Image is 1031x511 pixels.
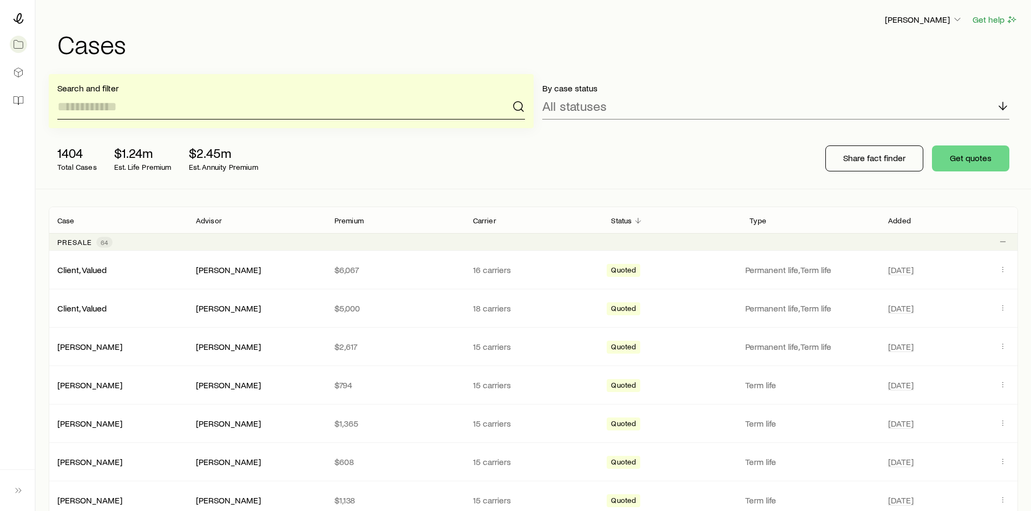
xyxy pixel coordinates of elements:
[745,341,875,352] p: Permanent life, Term life
[473,216,496,225] p: Carrier
[196,380,261,391] div: [PERSON_NAME]
[473,380,594,390] p: 15 carriers
[189,145,258,161] p: $2.45m
[888,418,914,429] span: [DATE]
[888,380,914,390] span: [DATE]
[542,98,607,114] p: All statuses
[196,264,261,276] div: [PERSON_NAME]
[57,163,97,171] p: Total Cases
[334,495,456,506] p: $1,138
[57,303,107,313] a: Client, Valued
[334,264,456,275] p: $6,067
[745,456,875,467] p: Term life
[57,264,107,276] div: Client, Valued
[57,238,92,247] p: Presale
[334,341,456,352] p: $2,617
[196,303,261,314] div: [PERSON_NAME]
[888,495,914,506] span: [DATE]
[57,264,107,275] a: Client, Valued
[611,381,636,392] span: Quoted
[57,83,525,94] p: Search and filter
[611,216,632,225] p: Status
[611,419,636,430] span: Quoted
[334,418,456,429] p: $1,365
[334,456,456,467] p: $608
[611,342,636,354] span: Quoted
[196,456,261,468] div: [PERSON_NAME]
[334,303,456,314] p: $5,000
[57,380,122,390] a: [PERSON_NAME]
[196,495,261,506] div: [PERSON_NAME]
[114,163,172,171] p: Est. Life Premium
[745,264,875,275] p: Permanent life, Term life
[843,152,905,163] p: Share fact finder
[611,457,636,469] span: Quoted
[196,341,261,353] div: [PERSON_NAME]
[932,145,1009,171] button: Get quotes
[57,418,122,428] a: [PERSON_NAME]
[101,238,108,247] span: 64
[473,456,594,467] p: 15 carriers
[57,341,122,351] a: [PERSON_NAME]
[57,495,122,506] div: [PERSON_NAME]
[745,303,875,314] p: Permanent life, Term life
[750,216,766,225] p: Type
[334,216,364,225] p: Premium
[888,303,914,314] span: [DATE]
[57,456,122,467] a: [PERSON_NAME]
[885,14,963,25] p: [PERSON_NAME]
[57,145,97,161] p: 1404
[57,341,122,353] div: [PERSON_NAME]
[825,145,923,171] button: Share fact finder
[196,418,261,429] div: [PERSON_NAME]
[611,496,636,507] span: Quoted
[611,266,636,277] span: Quoted
[473,303,594,314] p: 18 carriers
[611,304,636,315] span: Quoted
[473,341,594,352] p: 15 carriers
[189,163,258,171] p: Est. Annuity Premium
[888,216,911,225] p: Added
[884,14,963,26] button: [PERSON_NAME]
[745,495,875,506] p: Term life
[745,380,875,390] p: Term life
[542,83,1010,94] p: By case status
[196,216,222,225] p: Advisor
[57,31,1018,57] h1: Cases
[888,341,914,352] span: [DATE]
[473,495,594,506] p: 15 carriers
[888,264,914,275] span: [DATE]
[888,456,914,467] span: [DATE]
[334,380,456,390] p: $794
[57,418,122,429] div: [PERSON_NAME]
[114,145,172,161] p: $1.24m
[473,264,594,275] p: 16 carriers
[57,456,122,468] div: [PERSON_NAME]
[57,303,107,314] div: Client, Valued
[57,495,122,505] a: [PERSON_NAME]
[57,216,75,225] p: Case
[57,380,122,391] div: [PERSON_NAME]
[745,418,875,429] p: Term life
[473,418,594,429] p: 15 carriers
[972,14,1018,26] button: Get help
